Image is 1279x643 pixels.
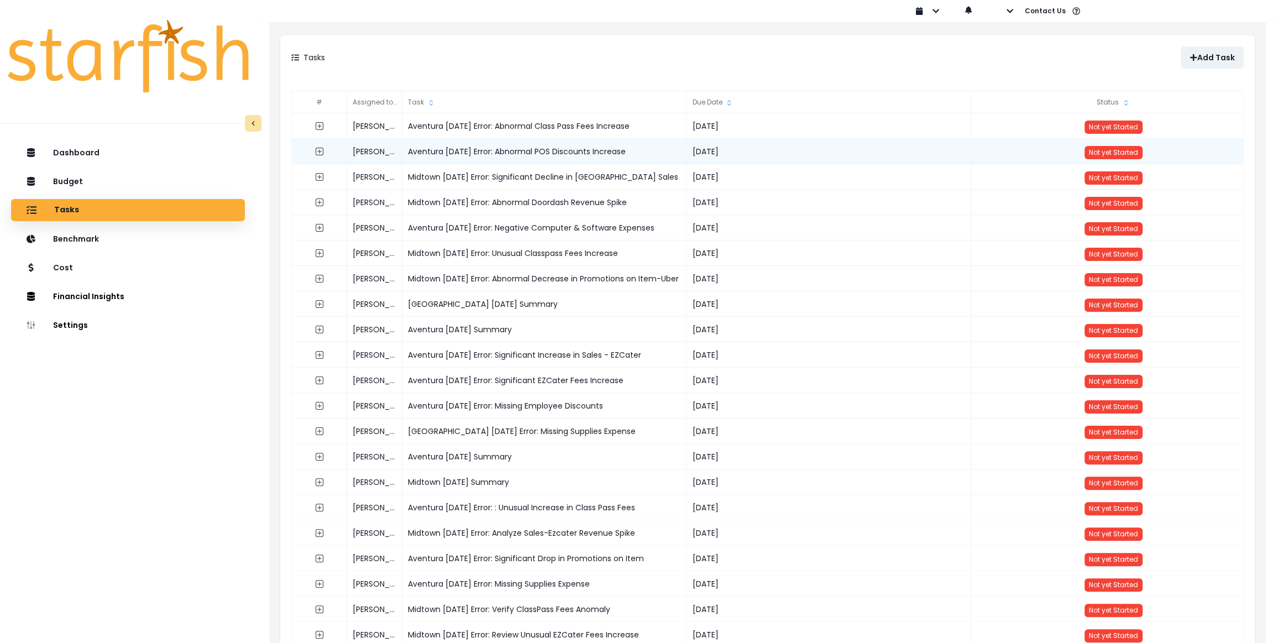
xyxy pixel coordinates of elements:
svg: sort [725,98,733,107]
div: [DATE] [686,444,971,469]
div: Midtown [DATE] Error: Analyze Sales-Ezcater Revenue Spike [402,520,687,546]
div: Midtown [DATE] Error: Abnormal Doordash Revenue Spike [402,190,687,215]
span: Not yet Started [1089,377,1138,386]
button: expand outline [310,498,329,517]
div: Aventura [DATE] Error: Significant EZCater Fees Increase [402,368,687,393]
div: Aventura [DATE] Error: Missing Employee Discounts [402,393,687,419]
p: Add Task [1197,53,1235,62]
svg: expand outline [315,198,324,207]
div: Assigned to [347,91,402,113]
div: [PERSON_NAME] [347,139,402,164]
button: expand outline [310,116,329,136]
svg: sort [1121,98,1130,107]
div: Aventura [DATE] Error: Significant Increase in Sales - EZCater [402,342,687,368]
svg: expand outline [315,325,324,334]
button: expand outline [310,472,329,492]
svg: expand outline [315,172,324,181]
div: [PERSON_NAME] [347,520,402,546]
div: Aventura [DATE] Error: Significant Drop in Promotions on Item [402,546,687,571]
button: expand outline [310,320,329,339]
div: [DATE] [686,139,971,164]
div: [DATE] [686,393,971,419]
button: expand outline [310,574,329,594]
div: Status [971,91,1256,113]
div: Midtown [DATE] Error: Significant Decline in [GEOGRAPHIC_DATA] Sales [402,164,687,190]
button: expand outline [310,167,329,187]
div: [PERSON_NAME] [347,190,402,215]
button: Budget [11,170,245,192]
svg: expand outline [315,122,324,130]
div: [PERSON_NAME] [347,393,402,419]
svg: sort [427,98,436,107]
div: Aventura [DATE] Error: : Unusual Increase in Class Pass Fees [402,495,687,520]
span: Not yet Started [1089,555,1138,564]
span: Not yet Started [1089,275,1138,284]
button: expand outline [310,447,329,467]
button: expand outline [310,243,329,263]
div: Aventura [DATE] Summary [402,317,687,342]
button: Tasks [11,199,245,221]
div: [DATE] [686,266,971,291]
svg: expand outline [315,503,324,512]
div: [PERSON_NAME] [347,368,402,393]
div: Task [402,91,687,113]
div: [PERSON_NAME] [347,291,402,317]
div: [PERSON_NAME] [347,444,402,469]
div: [DATE] [686,291,971,317]
svg: expand outline [315,351,324,359]
p: Tasks [303,52,325,64]
div: [DATE] [686,317,971,342]
span: Not yet Started [1089,631,1138,640]
svg: expand outline [315,605,324,614]
div: [PERSON_NAME] [347,215,402,241]
div: [DATE] [686,520,971,546]
span: Not yet Started [1089,198,1138,208]
div: [PERSON_NAME] [347,469,402,495]
button: Settings [11,314,245,336]
div: [PERSON_NAME] [347,597,402,622]
div: Aventura [DATE] Error: Missing Supplies Expense [402,571,687,597]
button: expand outline [310,396,329,416]
div: Aventura [DATE] Error: Abnormal Class Pass Fees Increase [402,113,687,139]
p: Benchmark [53,234,99,244]
button: Financial Insights [11,285,245,307]
div: [DATE] [686,571,971,597]
button: expand outline [310,142,329,161]
div: [PERSON_NAME] [347,241,402,266]
span: Not yet Started [1089,148,1138,157]
span: Not yet Started [1089,351,1138,360]
button: Cost [11,257,245,279]
p: Budget [53,177,83,186]
div: Midtown [DATE] Error: Abnormal Decrease in Promotions on Item-Uber [402,266,687,291]
button: expand outline [310,548,329,568]
div: [DATE] [686,597,971,622]
div: [PERSON_NAME] [347,317,402,342]
svg: expand outline [315,554,324,563]
p: Tasks [54,205,79,215]
div: [GEOGRAPHIC_DATA] [DATE] Error: Missing Supplies Expense [402,419,687,444]
span: Not yet Started [1089,300,1138,310]
p: Cost [53,263,73,273]
button: expand outline [310,218,329,238]
span: Not yet Started [1089,529,1138,539]
svg: expand outline [315,401,324,410]
div: [DATE] [686,113,971,139]
div: [DATE] [686,190,971,215]
div: [DATE] [686,241,971,266]
span: Not yet Started [1089,402,1138,411]
span: Not yet Started [1089,580,1138,589]
div: # [292,91,347,113]
button: expand outline [310,269,329,289]
div: Aventura [DATE] Error: Negative Computer & Software Expenses [402,215,687,241]
svg: expand outline [315,478,324,487]
div: Due Date [686,91,971,113]
button: expand outline [310,421,329,441]
svg: expand outline [315,529,324,537]
p: Dashboard [53,148,99,158]
span: Not yet Started [1089,453,1138,462]
span: Not yet Started [1089,326,1138,335]
button: expand outline [310,345,329,365]
svg: expand outline [315,427,324,436]
div: [DATE] [686,342,971,368]
span: Not yet Started [1089,224,1138,233]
